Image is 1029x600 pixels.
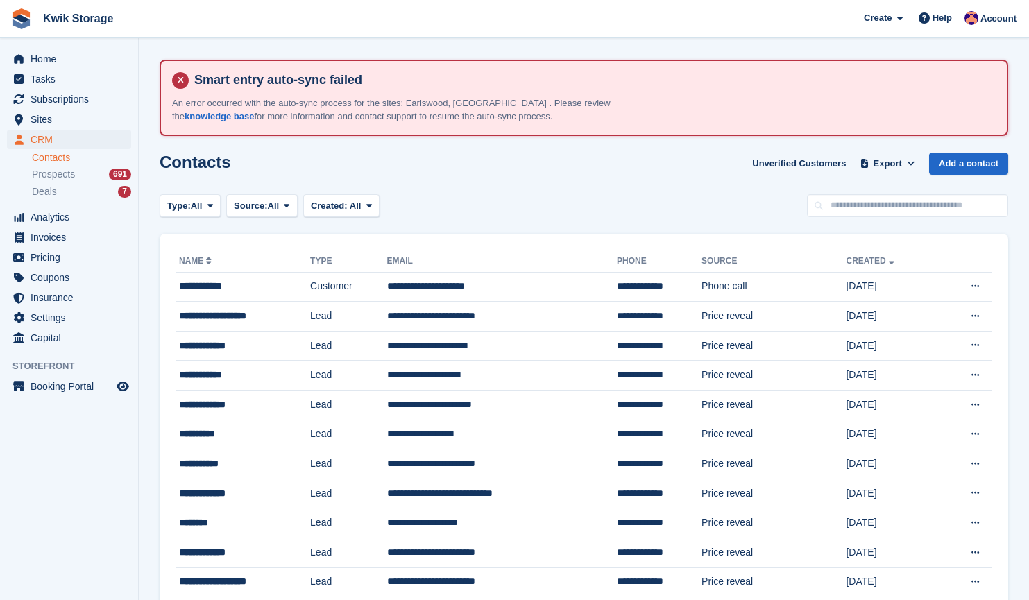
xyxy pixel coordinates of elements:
[118,186,131,198] div: 7
[701,420,846,449] td: Price reveal
[929,153,1008,175] a: Add a contact
[846,391,938,420] td: [DATE]
[268,199,280,213] span: All
[846,479,938,508] td: [DATE]
[701,479,846,508] td: Price reveal
[310,479,387,508] td: Lead
[846,331,938,361] td: [DATE]
[172,96,658,123] p: An error occurred with the auto-sync process for the sites: Earlswood, [GEOGRAPHIC_DATA] . Please...
[846,538,938,568] td: [DATE]
[226,194,298,217] button: Source: All
[864,11,892,25] span: Create
[7,207,131,227] a: menu
[31,49,114,69] span: Home
[701,449,846,479] td: Price reveal
[701,391,846,420] td: Price reveal
[310,272,387,302] td: Customer
[167,199,191,213] span: Type:
[32,167,131,182] a: Prospects 691
[7,69,131,89] a: menu
[7,268,131,287] a: menu
[31,207,114,227] span: Analytics
[387,250,617,273] th: Email
[32,185,131,199] a: Deals 7
[701,538,846,568] td: Price reveal
[747,153,851,175] a: Unverified Customers
[31,268,114,287] span: Coupons
[114,378,131,395] a: Preview store
[31,377,114,396] span: Booking Portal
[7,130,131,149] a: menu
[701,302,846,332] td: Price reveal
[701,272,846,302] td: Phone call
[350,200,362,211] span: All
[31,130,114,149] span: CRM
[846,272,938,302] td: [DATE]
[846,420,938,449] td: [DATE]
[310,250,387,273] th: Type
[310,538,387,568] td: Lead
[31,248,114,267] span: Pricing
[7,328,131,348] a: menu
[933,11,952,25] span: Help
[846,361,938,391] td: [DATE]
[179,256,214,266] a: Name
[32,168,75,181] span: Prospects
[189,72,996,88] h4: Smart entry auto-sync failed
[185,111,254,121] a: knowledge base
[37,7,119,30] a: Kwik Storage
[7,248,131,267] a: menu
[701,331,846,361] td: Price reveal
[7,288,131,307] a: menu
[701,508,846,538] td: Price reveal
[310,302,387,332] td: Lead
[32,185,57,198] span: Deals
[31,110,114,129] span: Sites
[12,359,138,373] span: Storefront
[980,12,1017,26] span: Account
[31,69,114,89] span: Tasks
[846,508,938,538] td: [DATE]
[160,153,231,171] h1: Contacts
[31,228,114,247] span: Invoices
[874,157,902,171] span: Export
[311,200,348,211] span: Created:
[701,250,846,273] th: Source
[234,199,267,213] span: Source:
[31,308,114,327] span: Settings
[7,49,131,69] a: menu
[857,153,918,175] button: Export
[7,377,131,396] a: menu
[310,508,387,538] td: Lead
[846,302,938,332] td: [DATE]
[109,169,131,180] div: 691
[617,250,701,273] th: Phone
[701,567,846,597] td: Price reveal
[31,288,114,307] span: Insurance
[31,89,114,109] span: Subscriptions
[7,308,131,327] a: menu
[7,89,131,109] a: menu
[11,8,32,29] img: stora-icon-8386f47178a22dfd0bd8f6a31ec36ba5ce8667c1dd55bd0f319d3a0aa187defe.svg
[846,256,896,266] a: Created
[846,449,938,479] td: [DATE]
[310,331,387,361] td: Lead
[310,391,387,420] td: Lead
[7,228,131,247] a: menu
[191,199,203,213] span: All
[31,328,114,348] span: Capital
[303,194,380,217] button: Created: All
[310,361,387,391] td: Lead
[310,449,387,479] td: Lead
[964,11,978,25] img: Jade Stanley
[846,567,938,597] td: [DATE]
[701,361,846,391] td: Price reveal
[160,194,221,217] button: Type: All
[32,151,131,164] a: Contacts
[7,110,131,129] a: menu
[310,567,387,597] td: Lead
[310,420,387,449] td: Lead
